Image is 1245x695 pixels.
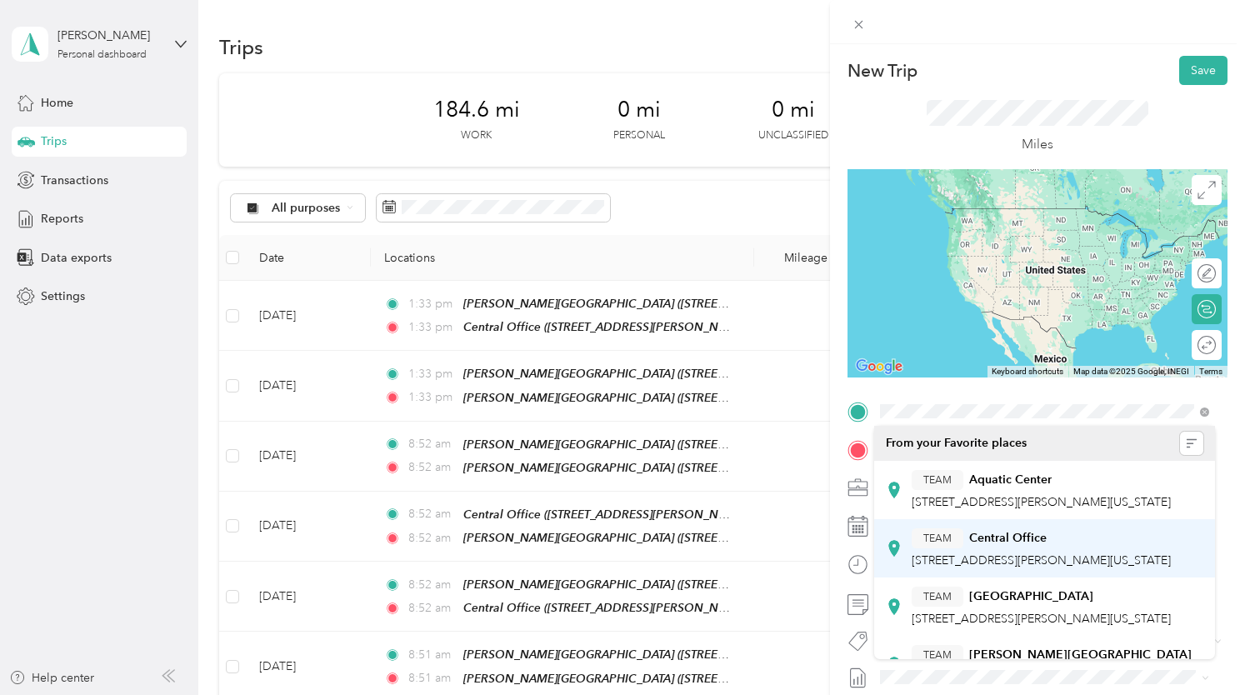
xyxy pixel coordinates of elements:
strong: [PERSON_NAME][GEOGRAPHIC_DATA] [969,647,1192,662]
span: [STREET_ADDRESS][PERSON_NAME][US_STATE] [912,612,1171,626]
span: TEAM [923,589,952,604]
strong: Central Office [969,531,1047,546]
img: Google [852,356,907,377]
iframe: Everlance-gr Chat Button Frame [1152,602,1245,695]
p: Miles [1022,134,1053,155]
button: Keyboard shortcuts [992,366,1063,377]
span: [STREET_ADDRESS][PERSON_NAME][US_STATE] [912,553,1171,567]
span: TEAM [923,647,952,662]
button: TEAM [912,528,963,549]
span: TEAM [923,472,952,487]
span: From your Favorite places [886,436,1027,451]
p: New Trip [847,59,917,82]
button: TEAM [912,645,963,666]
span: [STREET_ADDRESS][PERSON_NAME][US_STATE] [912,495,1171,509]
button: TEAM [912,470,963,491]
strong: [GEOGRAPHIC_DATA] [969,589,1093,604]
strong: Aquatic Center [969,472,1052,487]
a: Open this area in Google Maps (opens a new window) [852,356,907,377]
span: Map data ©2025 Google, INEGI [1073,367,1189,376]
button: Save [1179,56,1227,85]
button: TEAM [912,587,963,607]
span: TEAM [923,531,952,546]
